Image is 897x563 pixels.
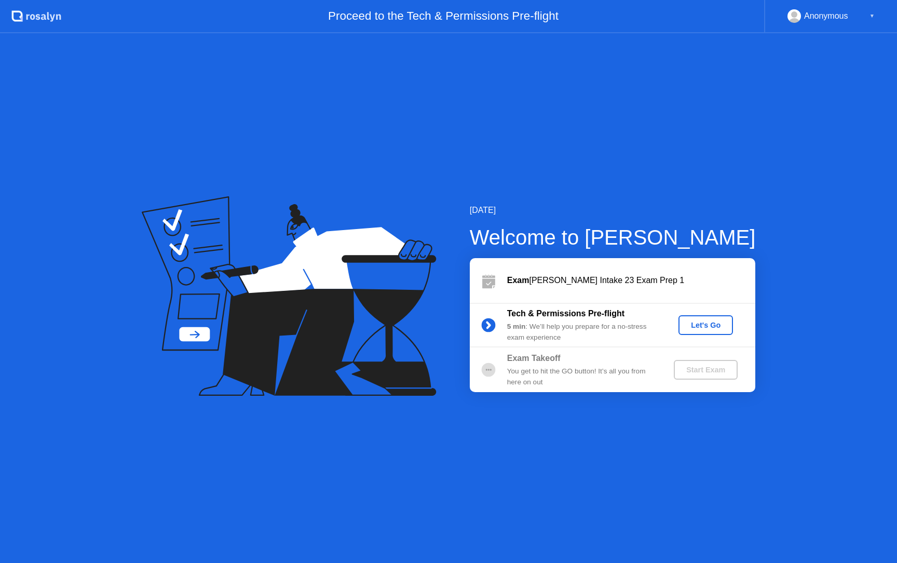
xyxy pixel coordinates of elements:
[470,204,756,217] div: [DATE]
[507,366,657,387] div: You get to hit the GO button! It’s all you from here on out
[678,315,733,335] button: Let's Go
[507,354,561,363] b: Exam Takeoff
[507,274,755,287] div: [PERSON_NAME] Intake 23 Exam Prep 1
[869,9,875,23] div: ▼
[683,321,729,329] div: Let's Go
[507,276,529,285] b: Exam
[507,323,526,330] b: 5 min
[674,360,738,380] button: Start Exam
[507,321,657,343] div: : We’ll help you prepare for a no-stress exam experience
[804,9,848,23] div: Anonymous
[678,366,733,374] div: Start Exam
[507,309,624,318] b: Tech & Permissions Pre-flight
[470,222,756,253] div: Welcome to [PERSON_NAME]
